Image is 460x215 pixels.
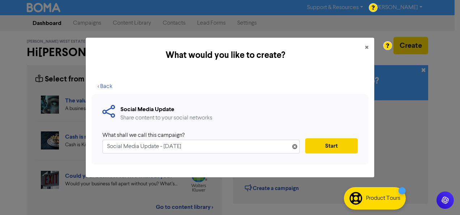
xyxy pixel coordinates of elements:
div: What shall we call this campaign? [102,131,294,140]
button: Close [359,38,374,58]
h5: What would you like to create? [91,49,359,62]
button: Start [305,138,358,153]
div: Share content to your social networks [120,114,212,122]
span: × [365,42,369,53]
iframe: Chat Widget [424,180,460,215]
button: < Back [91,79,119,94]
div: Social Media Update [120,105,212,114]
